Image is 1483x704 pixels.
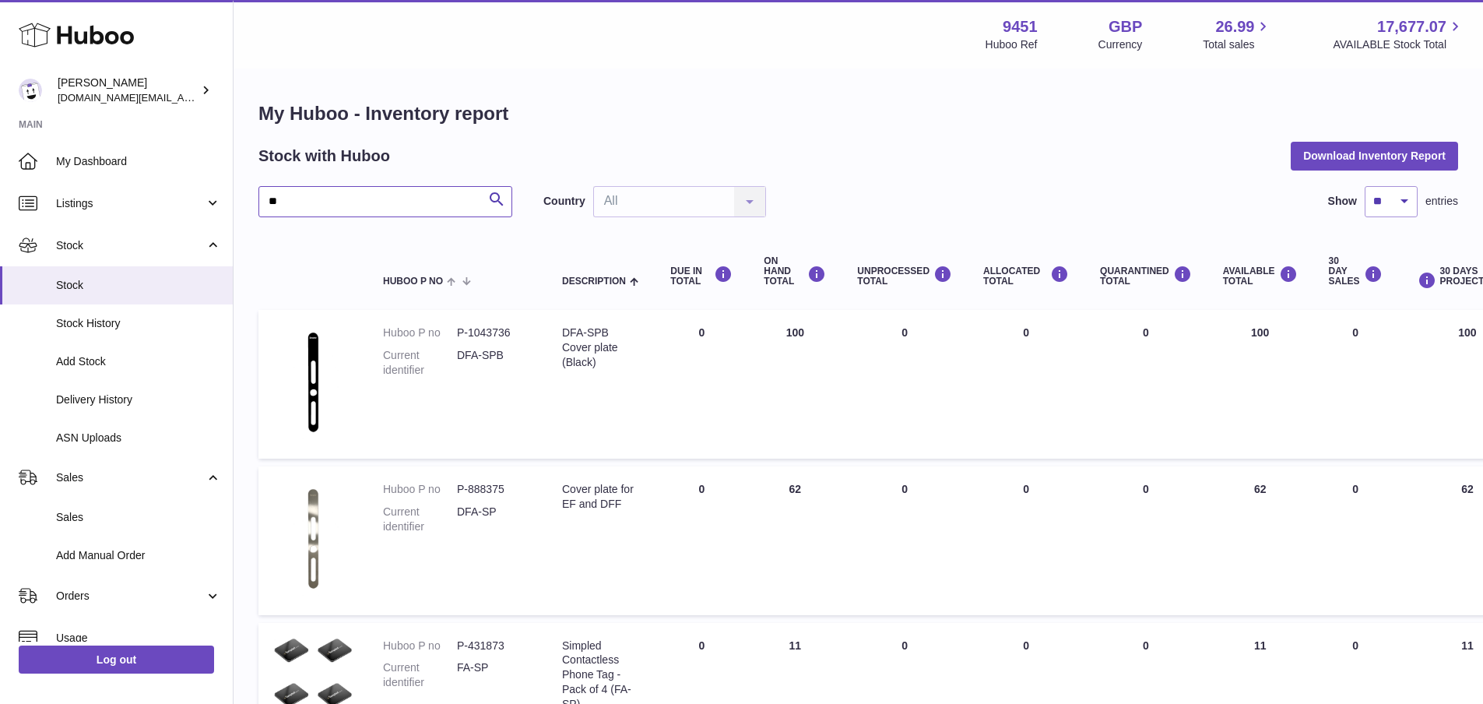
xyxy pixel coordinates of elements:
dd: DFA-SPB [457,348,531,378]
span: 0 [1143,326,1149,339]
span: Stock [56,278,221,293]
div: Huboo Ref [986,37,1038,52]
div: ALLOCATED Total [983,266,1069,287]
td: 62 [748,466,842,615]
span: Sales [56,510,221,525]
dd: DFA-SP [457,505,531,534]
img: product image [274,326,352,439]
label: Country [543,194,585,209]
dd: P-431873 [457,639,531,653]
span: AVAILABLE Stock Total [1333,37,1464,52]
div: Cover plate for EF and DFF [562,482,639,512]
div: DFA-SPB Cover plate (Black) [562,326,639,370]
td: 100 [1207,310,1313,459]
dd: P-888375 [457,482,531,497]
span: entries [1425,194,1458,209]
span: 0 [1143,639,1149,652]
div: UNPROCESSED Total [857,266,952,287]
dt: Current identifier [383,660,457,690]
td: 0 [842,310,968,459]
span: Delivery History [56,392,221,407]
dt: Huboo P no [383,639,457,653]
dt: Huboo P no [383,482,457,497]
a: 26.99 Total sales [1203,16,1272,52]
span: 26.99 [1215,16,1254,37]
td: 0 [655,466,748,615]
div: [PERSON_NAME] [58,76,198,105]
div: 30 DAY SALES [1329,256,1383,287]
button: Download Inventory Report [1291,142,1458,170]
span: Stock History [56,316,221,331]
td: 0 [1313,310,1398,459]
span: Stock [56,238,205,253]
dt: Huboo P no [383,326,457,340]
td: 0 [968,466,1084,615]
td: 0 [842,466,968,615]
span: Usage [56,631,221,646]
div: Currency [1098,37,1143,52]
div: ON HAND Total [764,256,826,287]
td: 62 [1207,466,1313,615]
strong: GBP [1109,16,1142,37]
div: QUARANTINED Total [1100,266,1192,287]
a: Log out [19,646,214,674]
span: Total sales [1203,37,1272,52]
span: 0 [1143,483,1149,495]
span: [DOMAIN_NAME][EMAIL_ADDRESS][DOMAIN_NAME] [58,91,310,104]
dd: FA-SP [457,660,531,690]
dt: Current identifier [383,505,457,534]
span: ASN Uploads [56,431,221,445]
span: Description [562,276,626,287]
span: Add Manual Order [56,548,221,563]
img: product image [274,482,352,596]
h2: Stock with Huboo [258,146,390,167]
span: Add Stock [56,354,221,369]
span: 17,677.07 [1377,16,1446,37]
strong: 9451 [1003,16,1038,37]
h1: My Huboo - Inventory report [258,101,1458,126]
td: 0 [1313,466,1398,615]
dd: P-1043736 [457,326,531,340]
td: 0 [655,310,748,459]
span: Huboo P no [383,276,443,287]
a: 17,677.07 AVAILABLE Stock Total [1333,16,1464,52]
td: 0 [968,310,1084,459]
label: Show [1328,194,1357,209]
span: My Dashboard [56,154,221,169]
span: Sales [56,470,205,485]
div: DUE IN TOTAL [670,266,733,287]
span: Orders [56,589,205,604]
span: Listings [56,196,205,211]
div: AVAILABLE Total [1223,266,1298,287]
dt: Current identifier [383,348,457,378]
img: amir.ch@gmail.com [19,79,42,102]
td: 100 [748,310,842,459]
